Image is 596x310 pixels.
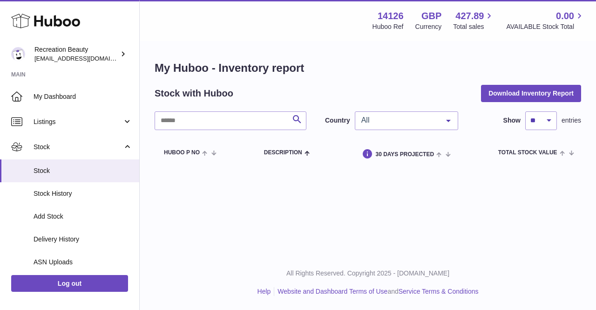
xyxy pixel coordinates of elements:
span: Huboo P no [164,150,200,156]
span: Stock [34,166,132,175]
span: AVAILABLE Stock Total [506,22,585,31]
span: Description [264,150,302,156]
a: Log out [11,275,128,292]
span: 30 DAYS PROJECTED [375,152,434,158]
span: Listings [34,117,122,126]
span: Stock [34,143,122,152]
strong: GBP [421,10,441,22]
div: Huboo Ref [372,22,404,31]
span: ASN Uploads [34,258,132,267]
span: All [359,116,439,125]
span: entries [562,116,581,125]
h2: Stock with Huboo [155,87,233,100]
span: 0.00 [556,10,574,22]
span: Total stock value [498,150,557,156]
a: Help [257,288,271,295]
a: Service Terms & Conditions [399,288,479,295]
span: Stock History [34,189,132,198]
a: 427.89 Total sales [453,10,494,31]
li: and [274,287,478,296]
button: Download Inventory Report [481,85,581,102]
p: All Rights Reserved. Copyright 2025 - [DOMAIN_NAME] [147,269,589,278]
a: Website and Dashboard Terms of Use [278,288,387,295]
label: Country [325,116,350,125]
span: Add Stock [34,212,132,221]
span: My Dashboard [34,92,132,101]
h1: My Huboo - Inventory report [155,61,581,76]
span: 427.89 [455,10,484,22]
img: barney@recreationbeauty.com [11,47,25,61]
a: 0.00 AVAILABLE Stock Total [506,10,585,31]
span: Delivery History [34,235,132,244]
label: Show [503,116,521,125]
div: Recreation Beauty [34,45,118,63]
div: Currency [415,22,442,31]
span: Total sales [453,22,494,31]
strong: 14126 [378,10,404,22]
span: [EMAIL_ADDRESS][DOMAIN_NAME] [34,55,137,62]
